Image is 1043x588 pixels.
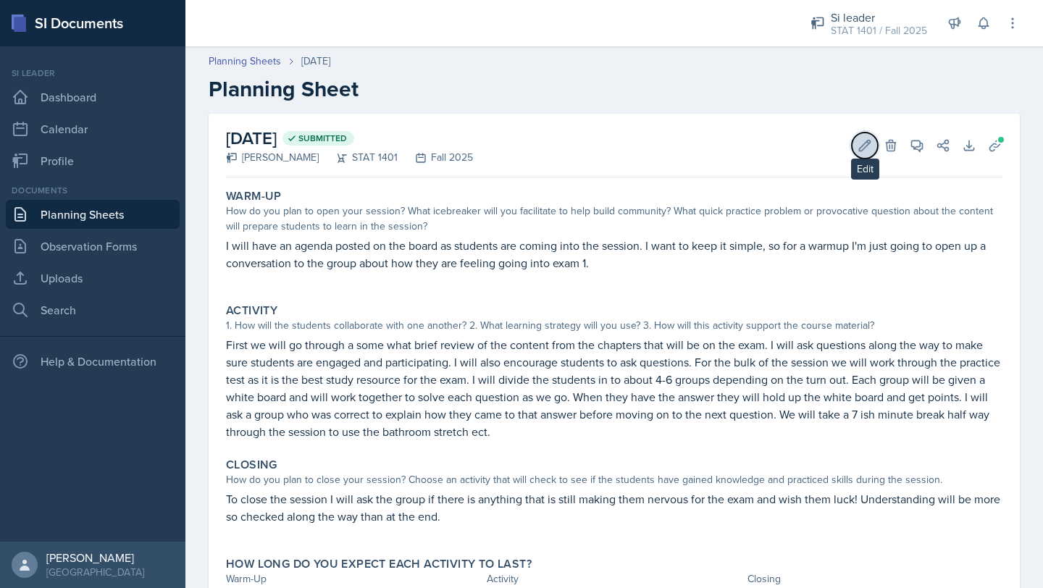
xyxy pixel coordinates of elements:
[226,150,319,165] div: [PERSON_NAME]
[209,76,1020,102] h2: Planning Sheet
[226,203,1002,234] div: How do you plan to open your session? What icebreaker will you facilitate to help build community...
[209,54,281,69] a: Planning Sheets
[6,67,180,80] div: Si leader
[6,295,180,324] a: Search
[6,347,180,376] div: Help & Documentation
[226,125,473,151] h2: [DATE]
[226,458,277,472] label: Closing
[46,550,144,565] div: [PERSON_NAME]
[6,232,180,261] a: Observation Forms
[298,133,347,144] span: Submitted
[831,23,927,38] div: STAT 1401 / Fall 2025
[226,571,481,587] div: Warm-Up
[487,571,742,587] div: Activity
[6,184,180,197] div: Documents
[747,571,1002,587] div: Closing
[226,189,282,203] label: Warm-Up
[831,9,927,26] div: Si leader
[6,146,180,175] a: Profile
[852,133,878,159] button: Edit
[226,490,1002,525] p: To close the session I will ask the group if there is anything that is still making them nervous ...
[398,150,473,165] div: Fall 2025
[226,303,277,318] label: Activity
[46,565,144,579] div: [GEOGRAPHIC_DATA]
[6,200,180,229] a: Planning Sheets
[6,83,180,112] a: Dashboard
[226,237,1002,272] p: I will have an agenda posted on the board as students are coming into the session. I want to keep...
[6,114,180,143] a: Calendar
[301,54,330,69] div: [DATE]
[226,336,1002,440] p: First we will go through a some what brief review of the content from the chapters that will be o...
[226,472,1002,487] div: How do you plan to close your session? Choose an activity that will check to see if the students ...
[319,150,398,165] div: STAT 1401
[226,557,532,571] label: How long do you expect each activity to last?
[226,318,1002,333] div: 1. How will the students collaborate with one another? 2. What learning strategy will you use? 3....
[6,264,180,293] a: Uploads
